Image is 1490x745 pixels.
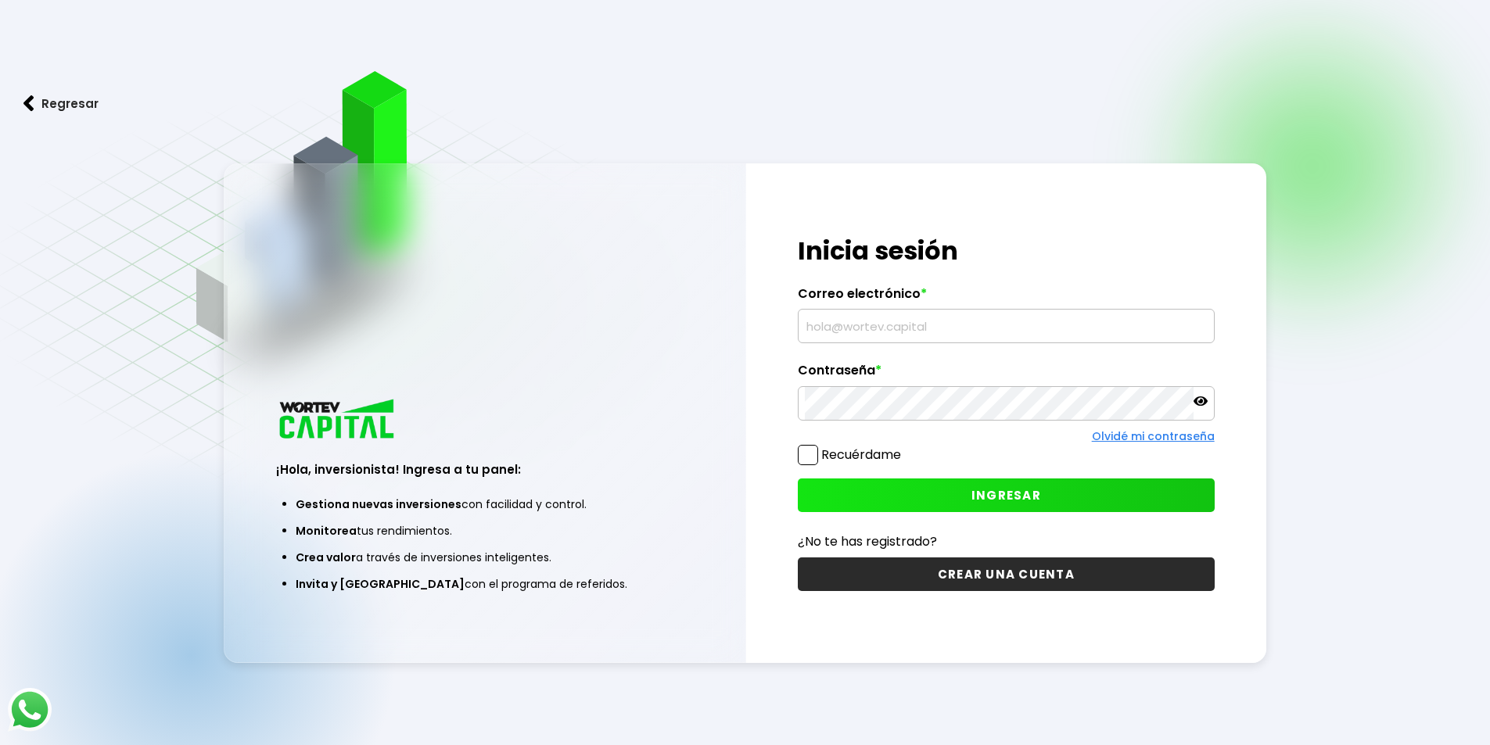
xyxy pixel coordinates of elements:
[971,487,1041,503] span: INGRESAR
[296,550,356,565] span: Crea valor
[23,95,34,112] img: flecha izquierda
[821,446,901,464] label: Recuérdame
[798,478,1215,512] button: INGRESAR
[296,518,673,544] li: tus rendimientos.
[296,523,357,539] span: Monitorea
[798,286,1215,310] label: Correo electrónico
[296,496,461,512] span: Gestiona nuevas inversiones
[8,688,52,732] img: logos_whatsapp-icon.242b2217.svg
[798,232,1215,270] h1: Inicia sesión
[276,460,693,478] h3: ¡Hola, inversionista! Ingresa a tu panel:
[276,397,400,443] img: logo_wortev_capital
[296,576,465,592] span: Invita y [GEOGRAPHIC_DATA]
[296,544,673,571] li: a través de inversiones inteligentes.
[798,532,1215,551] p: ¿No te has registrado?
[296,571,673,597] li: con el programa de referidos.
[798,363,1215,386] label: Contraseña
[805,310,1208,342] input: hola@wortev.capital
[798,532,1215,591] a: ¿No te has registrado?CREAR UNA CUENTA
[1092,428,1215,444] a: Olvidé mi contraseña
[296,491,673,518] li: con facilidad y control.
[798,557,1215,591] button: CREAR UNA CUENTA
